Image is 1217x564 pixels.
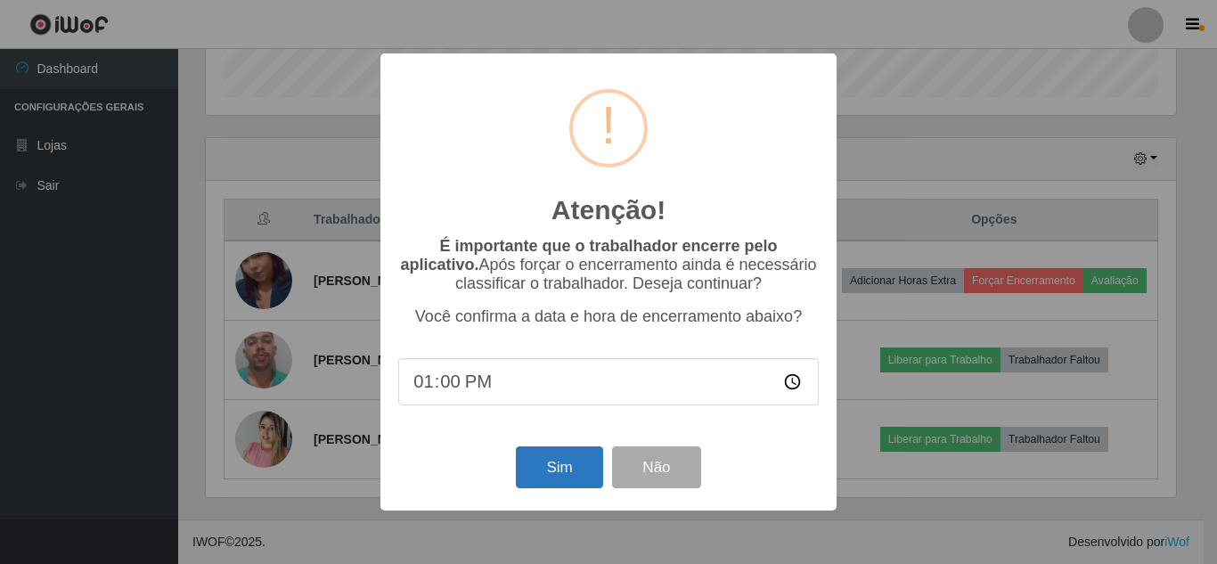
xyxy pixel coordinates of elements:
button: Não [612,446,700,488]
p: Você confirma a data e hora de encerramento abaixo? [398,307,819,326]
b: É importante que o trabalhador encerre pelo aplicativo. [400,237,777,274]
p: Após forçar o encerramento ainda é necessário classificar o trabalhador. Deseja continuar? [398,237,819,293]
button: Sim [516,446,602,488]
h2: Atenção! [551,194,666,226]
